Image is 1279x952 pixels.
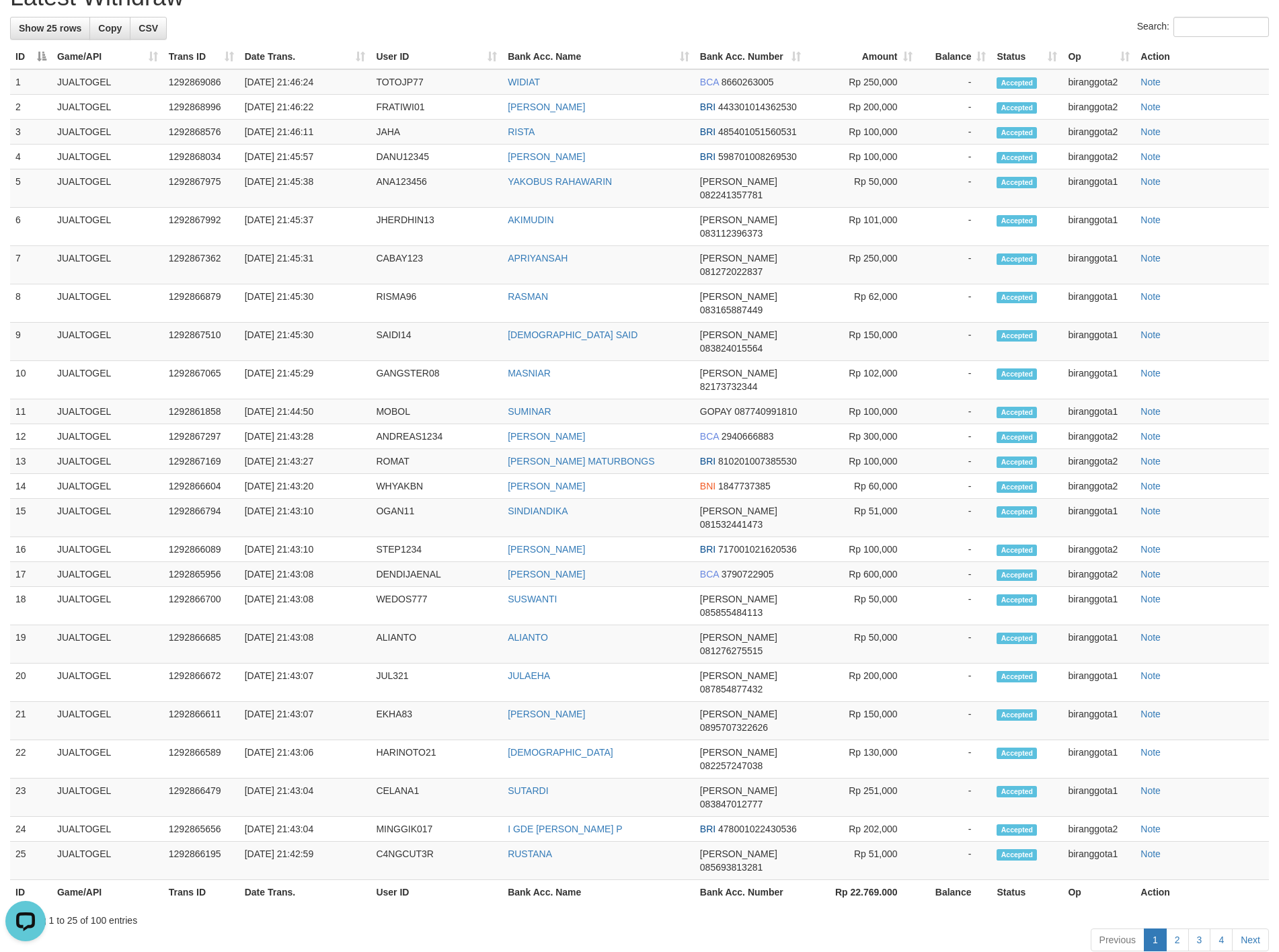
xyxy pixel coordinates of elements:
[1232,928,1269,951] a: Next
[806,625,918,664] td: Rp 50,000
[918,587,992,625] td: -
[997,292,1037,303] span: Accepted
[163,449,239,474] td: 1292867169
[806,44,918,69] th: Amount: activate to sort column ascending
[1140,824,1161,834] a: Note
[806,537,918,562] td: Rp 100,000
[918,169,992,208] td: -
[10,664,52,702] td: 20
[1062,424,1135,449] td: biranggota2
[10,499,52,537] td: 15
[52,625,163,664] td: JUALTOGEL
[700,176,777,187] span: [PERSON_NAME]
[1062,499,1135,537] td: biranggota1
[918,424,992,449] td: -
[700,305,763,315] span: Copy 083165887449 to clipboard
[918,284,992,323] td: -
[10,95,52,120] td: 2
[52,361,163,399] td: JUALTOGEL
[52,399,163,424] td: JUALTOGEL
[1140,176,1161,187] a: Note
[508,632,548,643] a: ALIANTO
[10,17,90,40] a: Show 25 rows
[19,23,81,34] span: Show 25 rows
[718,544,797,555] span: Copy 717001021620536 to clipboard
[918,246,992,284] td: -
[371,323,502,361] td: SAIDI14
[700,594,777,604] span: [PERSON_NAME]
[1140,456,1161,467] a: Note
[918,69,992,95] td: -
[52,424,163,449] td: JUALTOGEL
[1140,253,1161,264] a: Note
[700,151,715,162] span: BRI
[997,432,1037,443] span: Accepted
[700,77,719,87] span: BCA
[52,587,163,625] td: JUALTOGEL
[806,499,918,537] td: Rp 51,000
[1140,291,1161,302] a: Note
[52,702,163,740] td: JUALTOGEL
[1062,664,1135,702] td: biranggota1
[1140,77,1161,87] a: Note
[997,215,1037,227] span: Accepted
[52,208,163,246] td: JUALTOGEL
[239,208,371,246] td: [DATE] 21:45:37
[371,474,502,499] td: WHYAKBN
[10,208,52,246] td: 6
[718,151,797,162] span: Copy 598701008269530 to clipboard
[508,709,585,719] a: [PERSON_NAME]
[508,824,622,834] a: I GDE [PERSON_NAME] P
[163,44,239,69] th: Trans ID: activate to sort column ascending
[163,169,239,208] td: 1292867975
[1140,431,1161,442] a: Note
[508,126,535,137] a: RISTA
[163,499,239,537] td: 1292866794
[1140,368,1161,379] a: Note
[1140,406,1161,417] a: Note
[89,17,130,40] a: Copy
[806,208,918,246] td: Rp 101,000
[918,562,992,587] td: -
[163,537,239,562] td: 1292866089
[508,176,612,187] a: YAKOBUS RAHAWARIN
[997,407,1037,418] span: Accepted
[52,145,163,169] td: JUALTOGEL
[52,95,163,120] td: JUALTOGEL
[98,23,122,34] span: Copy
[163,69,239,95] td: 1292869086
[163,95,239,120] td: 1292868996
[1062,246,1135,284] td: biranggota1
[508,594,557,604] a: SUSWANTI
[52,537,163,562] td: JUALTOGEL
[1062,95,1135,120] td: biranggota2
[997,457,1037,468] span: Accepted
[918,499,992,537] td: -
[52,499,163,537] td: JUALTOGEL
[163,323,239,361] td: 1292867510
[371,44,502,69] th: User ID: activate to sort column ascending
[10,424,52,449] td: 12
[163,399,239,424] td: 1292861858
[371,120,502,145] td: JAHA
[508,214,553,225] a: AKIMUDIN
[997,506,1037,518] span: Accepted
[700,632,777,643] span: [PERSON_NAME]
[997,102,1037,114] span: Accepted
[371,208,502,246] td: JHERDHIN13
[1140,709,1161,719] a: Note
[918,474,992,499] td: -
[508,456,654,467] a: [PERSON_NAME] MATURBONGS
[806,587,918,625] td: Rp 50,000
[1062,169,1135,208] td: biranggota1
[52,562,163,587] td: JUALTOGEL
[1140,481,1161,491] a: Note
[371,246,502,284] td: CABAY123
[918,399,992,424] td: -
[700,253,777,264] span: [PERSON_NAME]
[1062,69,1135,95] td: biranggota2
[806,449,918,474] td: Rp 100,000
[806,95,918,120] td: Rp 200,000
[1062,361,1135,399] td: biranggota1
[700,381,758,392] span: Copy 82173732344 to clipboard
